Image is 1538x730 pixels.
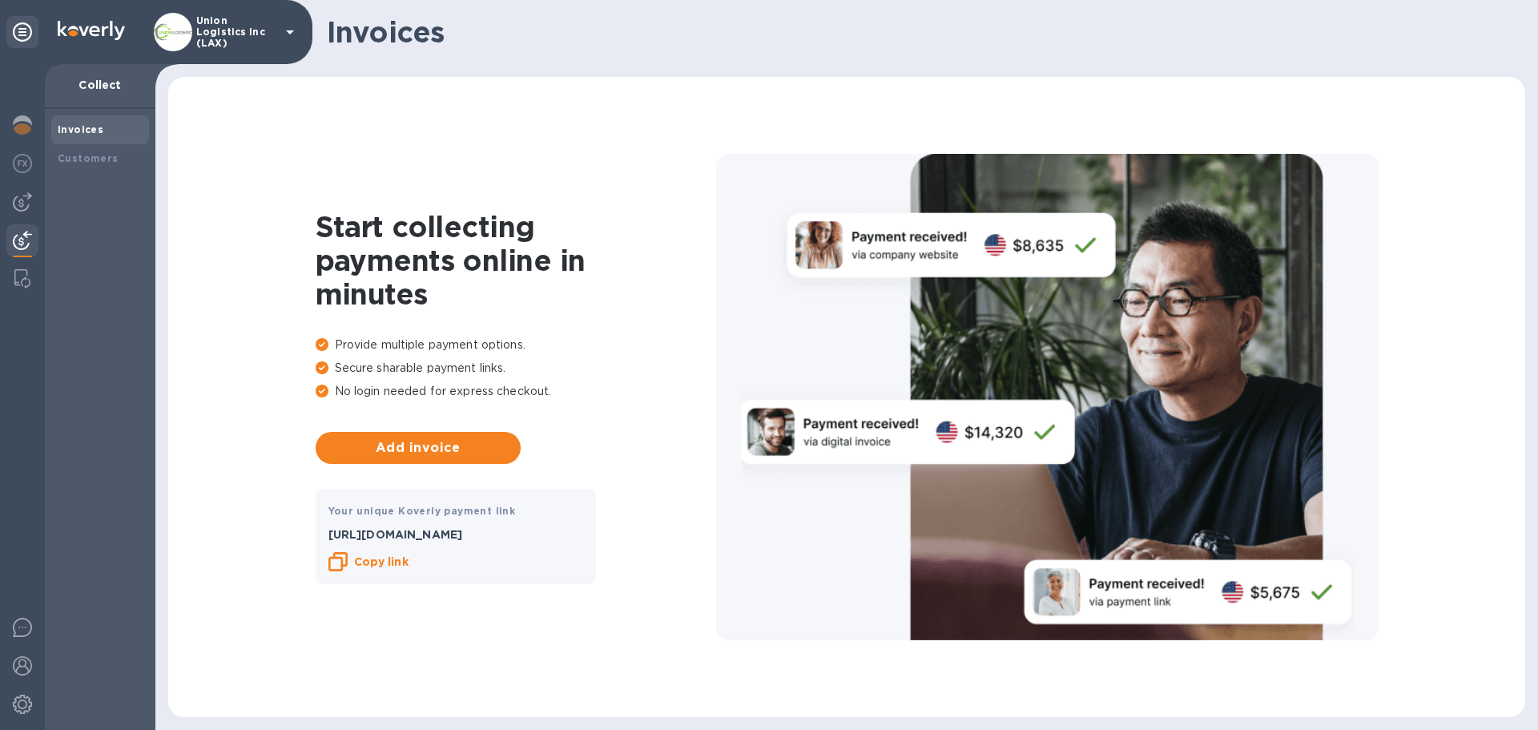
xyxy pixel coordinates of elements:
button: Add invoice [316,432,521,464]
b: Invoices [58,123,103,135]
img: Logo [58,21,125,40]
p: [URL][DOMAIN_NAME] [328,526,583,542]
b: Copy link [354,555,409,568]
b: Customers [58,152,119,164]
span: Add invoice [328,438,508,458]
p: Secure sharable payment links. [316,360,716,377]
p: Union Logistics Inc (LAX) [196,15,276,49]
div: Unpin categories [6,16,38,48]
p: Provide multiple payment options. [316,337,716,353]
h1: Start collecting payments online in minutes [316,210,716,311]
p: No login needed for express checkout. [316,383,716,400]
img: Foreign exchange [13,154,32,173]
p: Collect [58,77,143,93]
b: Your unique Koverly payment link [328,505,516,517]
h1: Invoices [327,15,1512,49]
